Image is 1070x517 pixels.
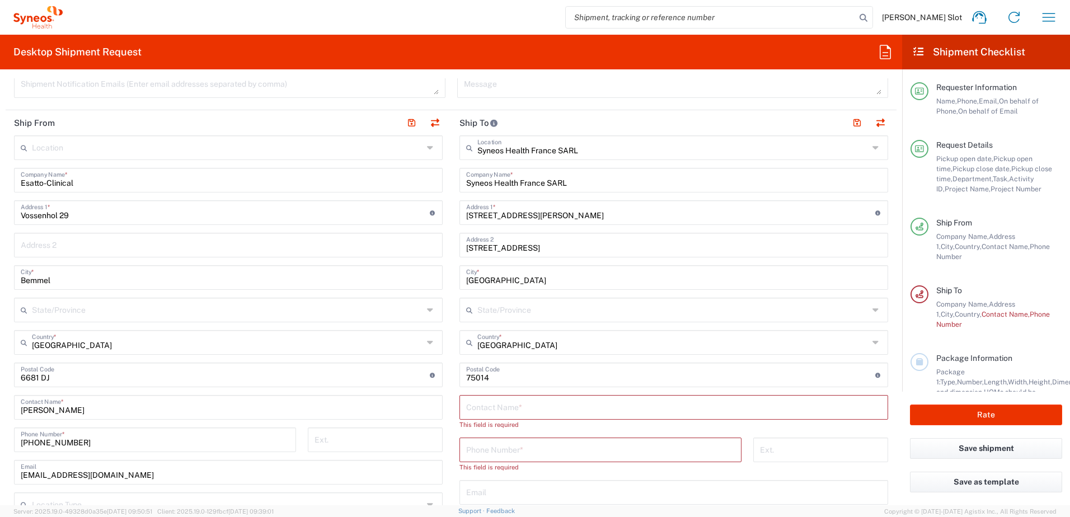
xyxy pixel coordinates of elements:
[1029,378,1052,386] span: Height,
[936,154,993,163] span: Pickup open date,
[13,508,152,515] span: Server: 2025.19.0-49328d0a35e
[993,175,1009,183] span: Task,
[912,45,1025,59] h2: Shipment Checklist
[459,117,498,129] h2: Ship To
[991,185,1041,193] span: Project Number
[228,508,274,515] span: [DATE] 09:39:01
[936,97,957,105] span: Name,
[982,310,1030,318] span: Contact Name,
[952,164,1011,173] span: Pickup close date,
[958,107,1018,115] span: On behalf of Email
[936,300,989,308] span: Company Name,
[957,378,984,386] span: Number,
[936,232,989,241] span: Company Name,
[936,218,972,227] span: Ship From
[884,506,1057,516] span: Copyright © [DATE]-[DATE] Agistix Inc., All Rights Reserved
[910,438,1062,459] button: Save shipment
[459,462,742,472] div: This field is required
[936,140,993,149] span: Request Details
[13,45,142,59] h2: Desktop Shipment Request
[982,242,1030,251] span: Contact Name,
[1008,378,1029,386] span: Width,
[459,420,888,430] div: This field is required
[936,354,1012,363] span: Package Information
[910,472,1062,492] button: Save as template
[941,310,955,318] span: City,
[952,175,993,183] span: Department,
[936,368,965,386] span: Package 1:
[157,508,274,515] span: Client: 2025.19.0-129fbcf
[957,97,979,105] span: Phone,
[940,378,957,386] span: Type,
[566,7,856,28] input: Shipment, tracking or reference number
[945,185,991,193] span: Project Name,
[955,310,982,318] span: Country,
[979,97,999,105] span: Email,
[941,242,955,251] span: City,
[955,242,982,251] span: Country,
[486,507,515,514] a: Feedback
[107,508,152,515] span: [DATE] 09:50:51
[984,378,1008,386] span: Length,
[936,83,1017,92] span: Requester Information
[910,405,1062,425] button: Rate
[936,286,962,295] span: Ship To
[14,117,55,129] h2: Ship From
[458,507,486,514] a: Support
[882,12,962,22] span: [PERSON_NAME] Slot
